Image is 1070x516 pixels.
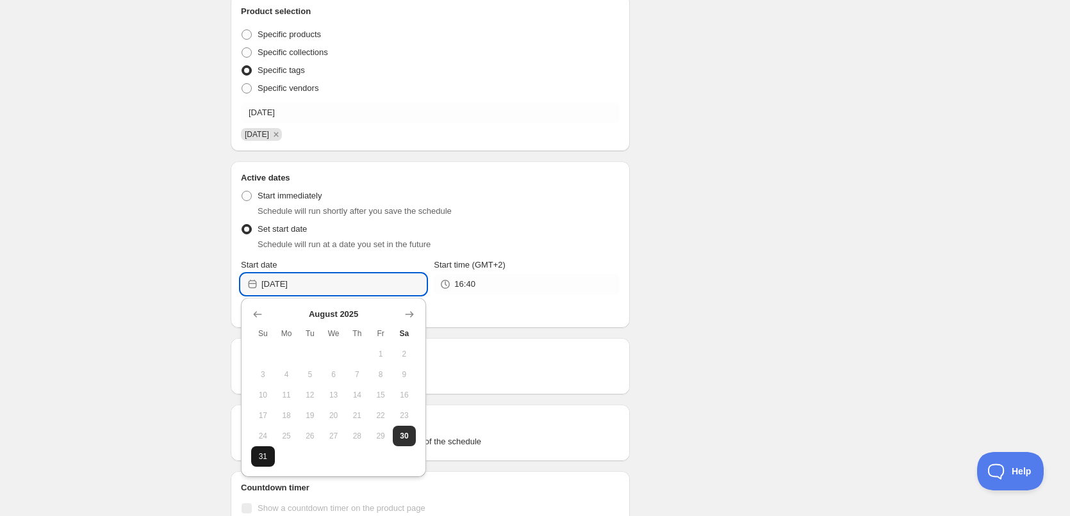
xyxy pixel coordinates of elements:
[350,431,364,441] span: 28
[350,410,364,421] span: 21
[280,431,293,441] span: 25
[322,385,345,405] button: Wednesday August 13 2025
[374,328,388,339] span: Fr
[327,410,340,421] span: 20
[322,323,345,344] th: Wednesday
[345,405,369,426] button: Thursday August 21 2025
[398,390,411,400] span: 16
[345,364,369,385] button: Thursday August 7 2025
[280,369,293,380] span: 4
[304,328,317,339] span: Tu
[374,431,388,441] span: 29
[249,305,267,323] button: Show previous month, July 2025
[345,385,369,405] button: Thursday August 14 2025
[374,410,388,421] span: 22
[398,369,411,380] span: 9
[256,390,270,400] span: 10
[241,481,620,494] h2: Countdown timer
[393,344,416,364] button: Saturday August 2 2025
[369,323,393,344] th: Friday
[245,130,269,139] span: 01/09/2025
[369,405,393,426] button: Friday August 22 2025
[299,405,322,426] button: Tuesday August 19 2025
[322,405,345,426] button: Wednesday August 20 2025
[251,426,275,446] button: Sunday August 24 2025
[393,323,416,344] th: Saturday
[258,239,431,249] span: Schedule will run at a date you set in the future
[299,426,322,446] button: Tuesday August 26 2025
[400,305,418,323] button: Show next month, September 2025
[304,369,317,380] span: 5
[299,385,322,405] button: Tuesday August 12 2025
[275,323,299,344] th: Monday
[241,415,620,428] h2: Tags
[322,364,345,385] button: Wednesday August 6 2025
[977,452,1044,490] iframe: Toggle Customer Support
[398,349,411,359] span: 2
[241,5,620,18] h2: Product selection
[275,385,299,405] button: Monday August 11 2025
[275,364,299,385] button: Monday August 4 2025
[275,426,299,446] button: Monday August 25 2025
[327,369,340,380] span: 6
[393,364,416,385] button: Saturday August 9 2025
[299,323,322,344] th: Tuesday
[369,385,393,405] button: Friday August 15 2025
[345,426,369,446] button: Thursday August 28 2025
[241,172,620,184] h2: Active dates
[256,328,270,339] span: Su
[304,390,317,400] span: 12
[327,390,340,400] span: 13
[280,390,293,400] span: 11
[270,129,282,140] button: Remove 01/09/2025
[258,191,322,200] span: Start immediately
[369,426,393,446] button: Friday August 29 2025
[345,323,369,344] th: Thursday
[258,503,425,513] span: Show a countdown timer on the product page
[393,426,416,446] button: Today Saturday August 30 2025
[258,29,321,39] span: Specific products
[374,369,388,380] span: 8
[350,328,364,339] span: Th
[251,446,275,467] button: Sunday August 31 2025
[241,260,277,270] span: Start date
[374,390,388,400] span: 15
[327,431,340,441] span: 27
[299,364,322,385] button: Tuesday August 5 2025
[369,344,393,364] button: Friday August 1 2025
[275,405,299,426] button: Monday August 18 2025
[258,206,452,216] span: Schedule will run shortly after you save the schedule
[374,349,388,359] span: 1
[350,369,364,380] span: 7
[256,410,270,421] span: 17
[327,328,340,339] span: We
[280,328,293,339] span: Mo
[241,348,620,361] h2: Repeating
[256,369,270,380] span: 3
[258,224,307,234] span: Set start date
[398,410,411,421] span: 23
[256,451,270,462] span: 31
[304,410,317,421] span: 19
[258,83,318,93] span: Specific vendors
[251,405,275,426] button: Sunday August 17 2025
[350,390,364,400] span: 14
[256,431,270,441] span: 24
[251,323,275,344] th: Sunday
[251,385,275,405] button: Sunday August 10 2025
[393,385,416,405] button: Saturday August 16 2025
[258,47,328,57] span: Specific collections
[322,426,345,446] button: Wednesday August 27 2025
[304,431,317,441] span: 26
[251,364,275,385] button: Sunday August 3 2025
[393,405,416,426] button: Saturday August 23 2025
[258,65,305,75] span: Specific tags
[369,364,393,385] button: Friday August 8 2025
[434,260,506,270] span: Start time (GMT+2)
[280,410,293,421] span: 18
[398,431,411,441] span: 30
[398,328,411,339] span: Sa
